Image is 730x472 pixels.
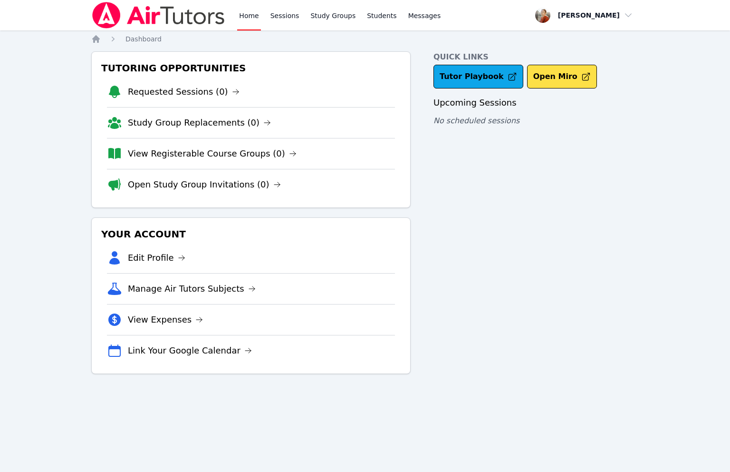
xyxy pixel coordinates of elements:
a: Dashboard [125,34,162,44]
nav: Breadcrumb [91,34,639,44]
span: No scheduled sessions [433,116,519,125]
a: Edit Profile [128,251,185,265]
span: Messages [408,11,441,20]
a: Manage Air Tutors Subjects [128,282,256,295]
a: View Registerable Course Groups (0) [128,147,297,160]
h4: Quick Links [433,51,639,63]
h3: Upcoming Sessions [433,96,639,109]
h3: Your Account [99,226,403,243]
span: Dashboard [125,35,162,43]
a: Study Group Replacements (0) [128,116,271,129]
a: Tutor Playbook [433,65,523,88]
button: Open Miro [527,65,597,88]
a: Open Study Group Invitations (0) [128,178,281,191]
img: Air Tutors [91,2,226,29]
a: Requested Sessions (0) [128,85,240,98]
a: Link Your Google Calendar [128,344,252,357]
a: View Expenses [128,313,203,326]
h3: Tutoring Opportunities [99,59,403,77]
